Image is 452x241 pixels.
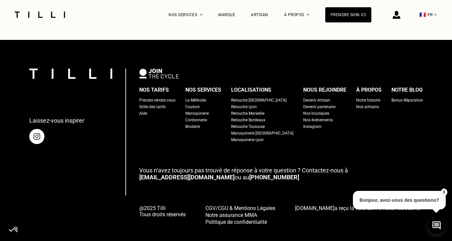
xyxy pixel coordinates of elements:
[139,174,235,181] a: [EMAIL_ADDRESS][DOMAIN_NAME]
[391,85,423,95] div: Notre blog
[249,174,299,181] a: [PHONE_NUMBER]
[29,69,112,79] img: logo Tilli
[200,14,202,15] img: Menu déroulant
[231,104,257,110] a: Retouche Lyon
[12,12,67,18] img: Logo du service de couturière Tilli
[185,85,221,95] div: Nos services
[231,117,265,123] a: Retouche Bordeaux
[139,110,147,117] a: Aide
[303,97,330,104] a: Devenir Artisan
[391,97,423,104] a: Bonus Réparation
[205,212,257,218] span: Notre assurance MMA
[29,129,44,144] img: page instagram de Tilli une retoucherie à domicile
[356,85,382,95] div: À propos
[393,11,400,19] img: icône connexion
[231,136,264,143] a: Maroquinerie Lyon
[231,110,264,117] a: Retouche Marseille
[139,104,166,110] a: Grille des tarifs
[303,110,329,117] a: Nos boutiques
[303,117,333,123] a: Nos événements
[356,97,380,104] a: Notre histoire
[303,123,322,130] a: Instagram
[231,130,293,136] a: Maroquinerie [GEOGRAPHIC_DATA]
[218,13,235,17] a: Marque
[205,205,275,211] span: CGV/CGU & Mentions Légales
[185,97,206,104] a: La Méthode
[139,167,348,174] span: Vous n‘avez toujours pas trouvé de réponse à votre question ? Contactez-nous à
[419,12,426,18] span: 🇫🇷
[139,97,175,104] a: Prendre rendez-vous
[139,211,186,218] span: Tous droits réservés
[205,204,275,211] a: CGV/CGU & Mentions Légales
[205,211,275,218] a: Notre assurance MMA
[205,219,267,225] span: Politique de confidentialité
[440,189,447,196] button: X
[251,13,268,17] a: Artisan
[303,104,335,110] a: Devenir partenaire
[185,117,207,123] a: Cordonnerie
[185,104,199,110] a: Couture
[29,117,84,124] p: Laissez-vous inspirer
[434,14,437,15] img: menu déroulant
[139,167,423,181] p: ou au
[303,85,346,95] div: Nous rejoindre
[139,69,179,78] img: logo Join The Cycle
[353,191,446,209] p: Bonjour, avez-vous des questions?
[231,97,286,104] a: Retouche [GEOGRAPHIC_DATA]
[139,205,186,211] span: @2025 Tilli
[307,14,309,15] img: Menu déroulant à propos
[185,123,200,130] a: Broderie
[295,205,421,211] span: a reçu la note de sur avis.
[356,104,379,110] a: Nos artisans
[295,205,334,211] span: [DOMAIN_NAME]
[205,218,275,225] a: Politique de confidentialité
[325,7,371,22] a: Prendre soin ici
[185,110,209,117] a: Maroquinerie
[139,85,169,95] div: Nos tarifs
[231,85,271,95] div: Localisations
[231,123,265,130] a: Retouche Toulouse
